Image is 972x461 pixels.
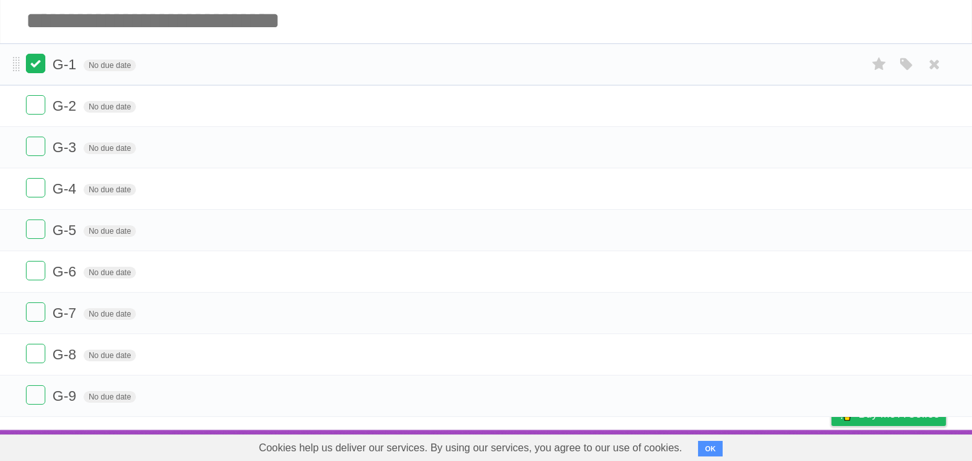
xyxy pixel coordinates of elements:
label: Done [26,261,45,280]
span: No due date [84,101,136,113]
span: G-9 [52,388,80,404]
label: Done [26,95,45,115]
span: No due date [84,308,136,320]
label: Done [26,178,45,197]
span: G-6 [52,264,80,280]
span: G-5 [52,222,80,238]
a: About [659,433,686,458]
span: G-8 [52,346,80,363]
span: G-4 [52,181,80,197]
span: G-1 [52,56,80,73]
span: No due date [84,267,136,278]
label: Done [26,344,45,363]
a: Terms [771,433,799,458]
span: Cookies help us deliver our services. By using our services, you agree to our use of cookies. [246,435,695,461]
label: Done [26,54,45,73]
a: Developers [702,433,754,458]
span: G-3 [52,139,80,155]
span: G-2 [52,98,80,114]
label: Done [26,137,45,156]
span: No due date [84,350,136,361]
span: No due date [84,391,136,403]
span: G-7 [52,305,80,321]
span: Buy me a coffee [859,403,940,425]
span: No due date [84,142,136,154]
label: Done [26,219,45,239]
button: OK [698,441,723,456]
span: No due date [84,225,136,237]
label: Done [26,385,45,405]
label: Done [26,302,45,322]
span: No due date [84,184,136,196]
a: Suggest a feature [865,433,946,458]
span: No due date [84,60,136,71]
a: Privacy [815,433,848,458]
label: Star task [867,54,892,75]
